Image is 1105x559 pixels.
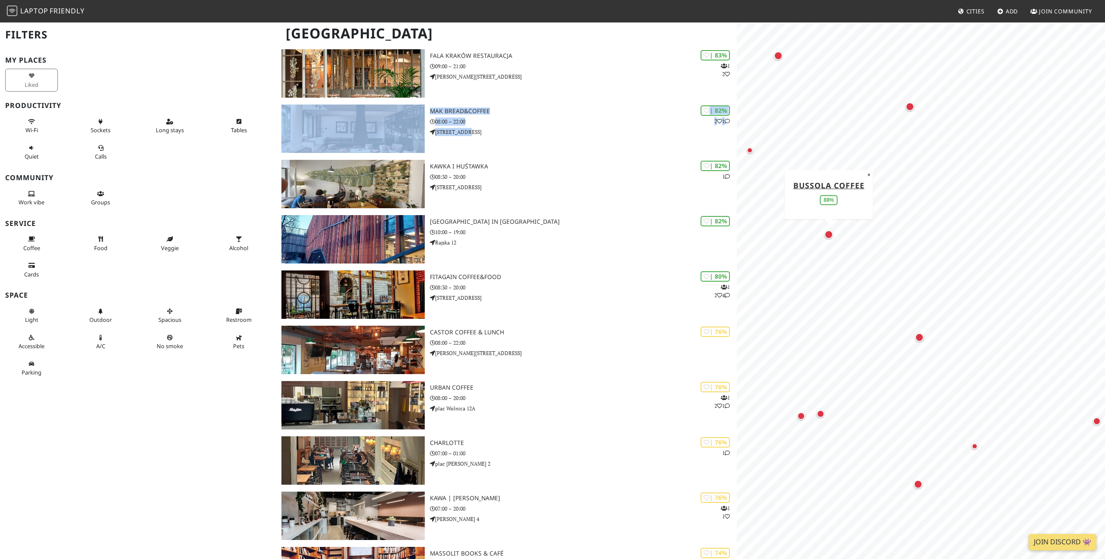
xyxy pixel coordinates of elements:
a: MAK Bread&Coffee | 82% 21 MAK Bread&Coffee 08:00 – 22:00 [STREET_ADDRESS] [276,105,737,153]
span: Coffee [23,244,40,252]
span: Pet friendly [233,342,244,350]
p: 07:00 – 01:00 [430,449,737,457]
button: Spacious [143,304,196,327]
button: Tables [212,114,265,137]
span: Laptop [20,6,48,16]
img: Fitagain Coffee&Food [281,270,425,319]
p: 08:00 – 22:00 [430,339,737,347]
span: Outdoor area [89,316,112,324]
button: Sockets [74,114,127,137]
span: Accessible [19,342,44,350]
h2: Filters [5,22,271,48]
span: Alcohol [229,244,248,252]
button: Wi-Fi [5,114,58,137]
div: Map marker [823,229,835,241]
p: [PERSON_NAME] 4 [430,515,737,523]
span: Work-friendly tables [231,126,247,134]
img: Charlotte [281,436,425,485]
span: Food [94,244,107,252]
h3: Charlotte [430,439,737,447]
span: Smoke free [157,342,183,350]
div: | 76% [701,327,730,337]
button: Accessible [5,330,58,353]
button: Parking [5,357,58,380]
button: No smoke [143,330,196,353]
div: | 82% [701,216,730,226]
button: Light [5,304,58,327]
span: Group tables [91,198,110,206]
span: Cities [966,7,985,15]
a: Arteteka Regional Public Library in Krakow | 82% [GEOGRAPHIC_DATA] in [GEOGRAPHIC_DATA] 10:00 – 1... [276,215,737,264]
button: Work vibe [5,187,58,210]
span: Spacious [158,316,181,324]
span: Power sockets [91,126,110,134]
a: Castor Coffee & Lunch | 76% Castor Coffee & Lunch 08:00 – 22:00 [PERSON_NAME][STREET_ADDRESS] [276,326,737,374]
p: 10:00 – 19:00 [430,228,737,236]
a: Fala Kraków Restauracja | 83% 12 Fala Kraków Restauracja 09:00 – 21:00 [PERSON_NAME][STREET_ADDRESS] [276,49,737,98]
img: Castor Coffee & Lunch [281,326,425,374]
a: Fitagain Coffee&Food | 80% 124 Fitagain Coffee&Food 08:30 – 20:00 [STREET_ADDRESS] [276,270,737,319]
p: 08:30 – 20:00 [430,173,737,181]
p: [PERSON_NAME][STREET_ADDRESS] [430,73,737,81]
span: Add [1006,7,1018,15]
h3: Castor Coffee & Lunch [430,329,737,336]
h3: Space [5,291,271,299]
div: Map marker [904,101,916,113]
a: Cities [954,3,988,19]
button: Coffee [5,232,58,255]
p: Rajska 12 [430,238,737,247]
img: Urban Coffee [281,381,425,429]
a: Kawka i huśtawka | 82% 1 Kawka i huśtawka 08:30 – 20:00 [STREET_ADDRESS] [276,160,737,208]
h3: Urban Coffee [430,384,737,391]
button: Food [74,232,127,255]
div: Map marker [796,410,807,422]
button: Calls [74,141,127,164]
span: Long stays [156,126,184,134]
img: MAK Bread&Coffee [281,105,425,153]
span: Join Community [1039,7,1092,15]
p: 1 1 [721,504,730,521]
h3: Fitagain Coffee&Food [430,273,737,281]
p: [PERSON_NAME][STREET_ADDRESS] [430,349,737,357]
div: Map marker [745,145,755,156]
a: Bussola Coffee [793,180,864,190]
img: LaptopFriendly [7,6,17,16]
button: Outdoor [74,304,127,327]
div: | 80% [701,271,730,281]
p: 09:00 – 21:00 [430,62,737,70]
button: Pets [212,330,265,353]
p: 08:00 – 20:00 [430,394,737,402]
button: Restroom [212,304,265,327]
h3: MAK Bread&Coffee [430,108,737,115]
button: Long stays [143,114,196,137]
p: [STREET_ADDRESS] [430,294,737,302]
div: | 74% [701,548,730,558]
h3: Massolit Books & Café [430,550,737,557]
button: Quiet [5,141,58,164]
button: Close popup [865,170,873,179]
p: 1 [722,172,730,181]
div: | 82% [701,105,730,115]
span: Natural light [25,316,38,324]
button: A/C [74,330,127,353]
p: plac Wolnica 12A [430,404,737,413]
div: Map marker [772,50,784,62]
h3: Fala Kraków Restauracja [430,52,737,60]
a: Join Community [1027,3,1096,19]
img: kawa | Romanowicza [281,492,425,540]
p: 1 2 4 [714,283,730,299]
h3: My Places [5,56,271,64]
a: Charlotte | 76% 1 Charlotte 07:00 – 01:00 plac [PERSON_NAME] 2 [276,436,737,485]
div: | 76% [701,492,730,502]
p: 07:00 – 20:00 [430,505,737,513]
h3: Productivity [5,102,271,110]
div: Map marker [815,408,826,419]
p: 08:30 – 20:00 [430,283,737,292]
span: Quiet [25,152,39,160]
div: | 76% [701,437,730,447]
button: Groups [74,187,127,210]
div: | 76% [701,382,730,392]
div: Map marker [912,478,924,490]
a: kawa | Romanowicza | 76% 11 kawa | [PERSON_NAME] 07:00 – 20:00 [PERSON_NAME] 4 [276,492,737,540]
h1: [GEOGRAPHIC_DATA] [279,22,735,45]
